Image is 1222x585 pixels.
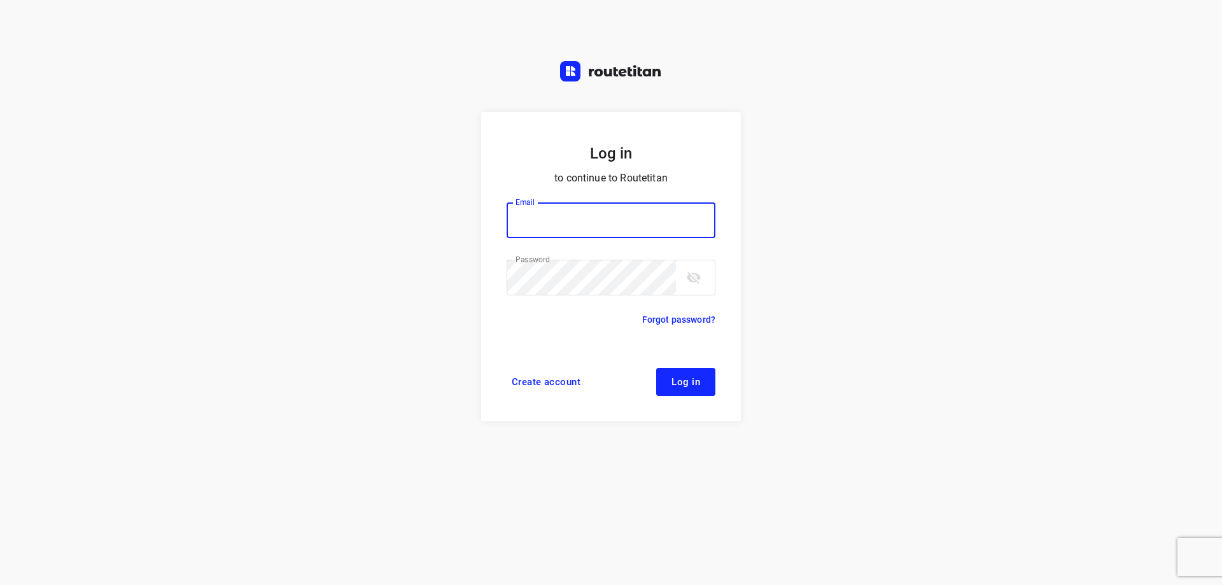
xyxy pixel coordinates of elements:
button: toggle password visibility [681,265,706,290]
a: Create account [507,368,586,396]
a: Forgot password? [642,312,715,327]
button: Log in [656,368,715,396]
img: Routetitan [560,61,662,81]
span: Log in [671,377,700,387]
p: to continue to Routetitan [507,169,715,187]
span: Create account [512,377,580,387]
a: Routetitan [560,61,662,85]
h5: Log in [507,143,715,164]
